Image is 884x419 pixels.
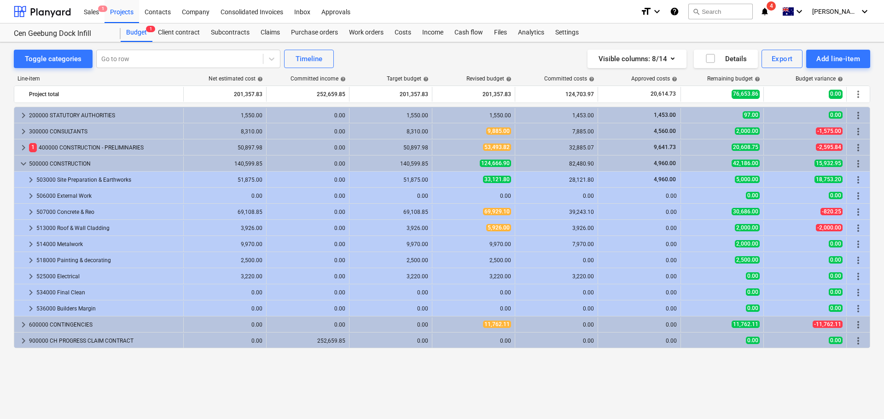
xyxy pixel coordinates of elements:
span: 2,000.00 [735,224,760,231]
div: 3,220.00 [519,273,594,280]
div: 7,970.00 [519,241,594,247]
span: 4,960.00 [653,160,677,166]
span: 20,614.73 [650,90,677,98]
div: 0.00 [270,112,345,119]
div: 514000 Metalwork [36,237,180,252]
span: help [836,76,843,82]
div: 0.00 [187,321,262,328]
span: 1 [98,6,107,12]
div: 2,500.00 [353,257,428,264]
span: More actions [853,287,864,298]
div: Committed income [291,75,346,82]
span: More actions [853,158,864,169]
button: Search [688,4,753,19]
div: Visible columns : 8/14 [599,53,675,65]
div: 0.00 [353,338,428,344]
i: notifications [760,6,769,17]
span: 124,666.90 [480,160,511,167]
a: Analytics [512,23,550,42]
span: keyboard_arrow_down [18,158,29,169]
div: 900000 CH PROGRESS CLAIM CONTRACT [29,333,180,348]
div: 0.00 [187,289,262,296]
span: keyboard_arrow_right [25,239,36,250]
span: 15,932.95 [814,160,843,167]
div: Remaining budget [707,75,760,82]
div: Income [417,23,449,42]
span: 18,753.20 [814,176,843,183]
div: Cash flow [449,23,489,42]
span: -1,575.00 [816,127,843,135]
a: Work orders [343,23,389,42]
span: 1 [146,26,155,32]
span: 11,762.11 [732,321,760,328]
div: 0.00 [270,321,345,328]
div: 201,357.83 [436,87,511,102]
div: 1,453.00 [519,112,594,119]
div: 0.00 [270,161,345,167]
span: 20,608.75 [732,143,760,151]
div: Details [705,53,747,65]
i: keyboard_arrow_down [651,6,663,17]
span: -820.25 [820,208,843,215]
span: 9,885.00 [486,127,511,135]
span: More actions [853,223,864,234]
div: 0.00 [353,193,428,199]
div: 69,108.85 [353,209,428,215]
div: Budget variance [796,75,843,82]
span: help [670,76,677,82]
div: 0.00 [519,305,594,312]
div: Line-item [14,75,184,82]
span: 0.00 [746,304,760,312]
div: 300000 CONSULTANTS [29,124,180,139]
span: keyboard_arrow_right [18,319,29,330]
span: search [692,8,700,15]
div: 0.00 [270,128,345,135]
span: 76,653.86 [732,90,760,98]
div: 0.00 [270,305,345,312]
div: 3,220.00 [436,273,511,280]
a: Settings [550,23,584,42]
div: 506000 External Work [36,189,180,203]
span: More actions [853,190,864,201]
div: 0.00 [602,305,677,312]
div: 51,875.00 [187,177,262,183]
i: Knowledge base [670,6,679,17]
a: Budget1 [121,23,152,42]
div: 0.00 [353,289,428,296]
span: help [504,76,512,82]
span: 0.00 [746,272,760,280]
a: Files [489,23,512,42]
div: Project total [29,87,180,102]
div: 0.00 [270,257,345,264]
i: format_size [640,6,651,17]
div: 0.00 [353,321,428,328]
span: -11,762.11 [813,321,843,328]
div: 0.00 [519,338,594,344]
div: 3,926.00 [187,225,262,231]
span: 1 [29,143,37,152]
span: More actions [853,271,864,282]
span: 4,960.00 [653,176,677,183]
span: More actions [853,110,864,121]
div: 503000 Site Preparation & Earthworks [36,172,180,187]
span: More actions [853,89,864,100]
div: 201,357.83 [353,87,428,102]
div: 9,970.00 [436,241,511,247]
div: 140,599.85 [187,161,262,167]
div: Target budget [387,75,429,82]
span: 30,686.00 [732,208,760,215]
span: help [338,76,346,82]
div: 0.00 [519,289,594,296]
div: 3,926.00 [353,225,428,231]
span: 0.00 [746,337,760,344]
div: Subcontracts [205,23,255,42]
div: Export [772,53,793,65]
span: keyboard_arrow_right [25,271,36,282]
span: 0.00 [829,111,843,119]
div: 252,659.85 [270,87,345,102]
div: 534000 Final Clean [36,285,180,300]
div: 0.00 [436,289,511,296]
div: 51,875.00 [353,177,428,183]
